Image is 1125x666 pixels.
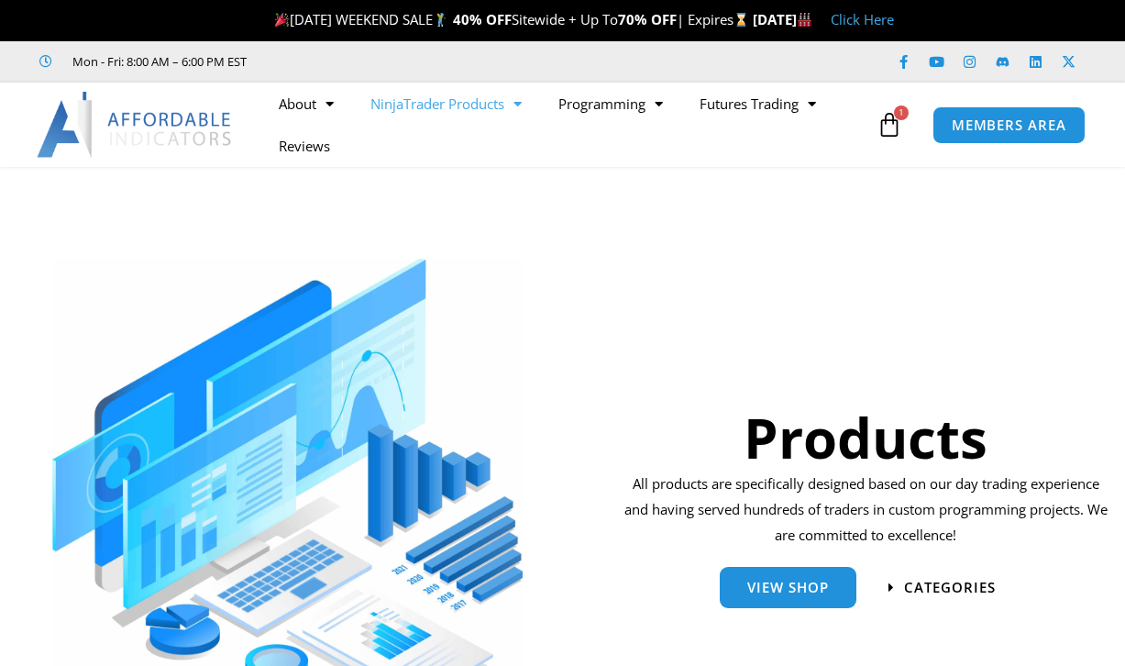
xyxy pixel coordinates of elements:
[932,106,1086,144] a: MEMBERS AREA
[681,83,834,125] a: Futures Trading
[434,13,447,27] img: 🏌️‍♂️
[260,83,872,167] nav: Menu
[904,581,996,594] span: categories
[798,13,811,27] img: 🏭
[952,118,1066,132] span: MEMBERS AREA
[753,10,812,28] strong: [DATE]
[270,10,752,28] span: [DATE] WEEKEND SALE Sitewide + Up To | Expires
[720,567,856,608] a: View Shop
[849,98,930,151] a: 1
[352,83,540,125] a: NinjaTrader Products
[260,83,352,125] a: About
[620,399,1111,476] h1: Products
[272,52,547,71] iframe: Customer reviews powered by Trustpilot
[275,13,289,27] img: 🎉
[68,50,247,72] span: Mon - Fri: 8:00 AM – 6:00 PM EST
[734,13,748,27] img: ⌛
[37,92,234,158] img: LogoAI | Affordable Indicators – NinjaTrader
[260,125,348,167] a: Reviews
[831,10,894,28] a: Click Here
[888,581,996,594] a: categories
[453,10,512,28] strong: 40% OFF
[620,472,1111,549] p: All products are specifically designed based on our day trading experience and having served hund...
[894,105,909,120] span: 1
[618,10,677,28] strong: 70% OFF
[540,83,681,125] a: Programming
[747,581,829,594] span: View Shop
